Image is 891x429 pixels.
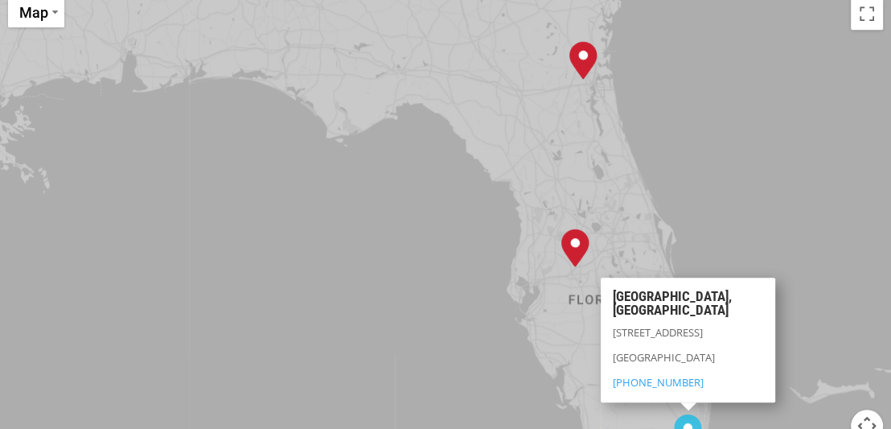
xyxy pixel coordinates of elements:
p: [GEOGRAPHIC_DATA] [613,350,763,375]
span: Close [758,284,769,295]
div: Jacksonville, FL [569,41,597,80]
a: [PHONE_NUMBER] [613,375,704,390]
h3: [GEOGRAPHIC_DATA], [GEOGRAPHIC_DATA] [613,290,763,325]
div: Lakeland, FL [561,229,589,267]
p: [STREET_ADDRESS] [613,325,763,350]
span: Map [19,4,48,21]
